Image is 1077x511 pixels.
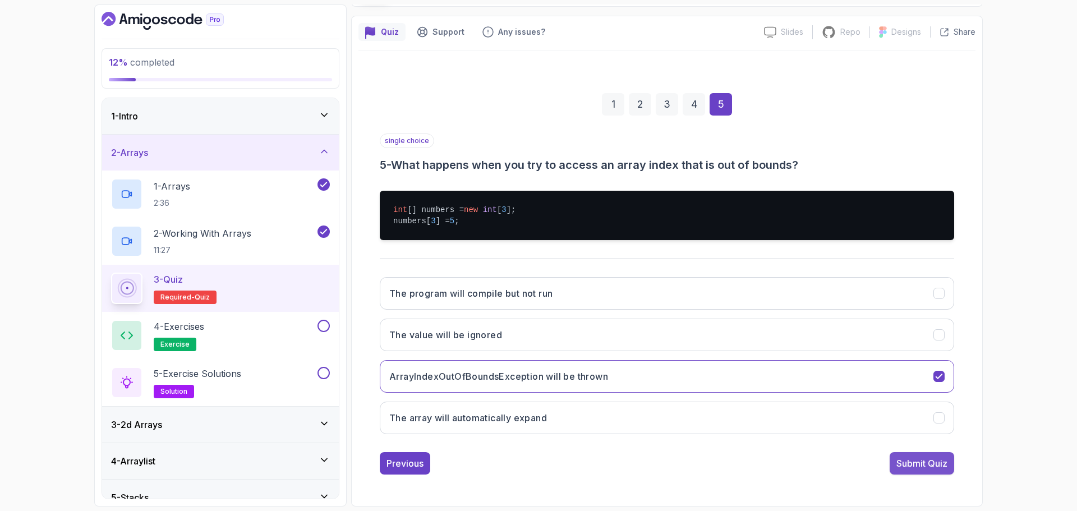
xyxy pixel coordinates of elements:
button: The program will compile but not run [380,277,954,310]
button: Feedback button [476,23,552,41]
p: Share [954,26,975,38]
span: int [483,205,497,214]
h3: The array will automatically expand [389,411,547,425]
span: exercise [160,340,190,349]
button: Support button [410,23,471,41]
p: Quiz [381,26,399,38]
p: Repo [840,26,860,38]
h3: 5 - Stacks [111,491,149,504]
a: Dashboard [102,12,250,30]
p: Designs [891,26,921,38]
button: 3-QuizRequired-quiz [111,273,330,304]
h3: 2 - Arrays [111,146,148,159]
span: 3 [501,205,506,214]
div: 2 [629,93,651,116]
h3: 4 - Arraylist [111,454,155,468]
span: completed [109,57,174,68]
p: 5 - Exercise Solutions [154,367,241,380]
span: 3 [431,217,435,225]
span: 12 % [109,57,128,68]
button: 3-2d Arrays [102,407,339,443]
p: Slides [781,26,803,38]
div: Previous [386,457,424,470]
h3: The program will compile but not run [389,287,553,300]
span: 5 [450,217,454,225]
button: 5-Exercise Solutionssolution [111,367,330,398]
p: 3 - Quiz [154,273,183,286]
button: 2-Arrays [102,135,339,171]
div: 5 [710,93,732,116]
div: 3 [656,93,678,116]
h3: 3 - 2d Arrays [111,418,162,431]
div: 4 [683,93,705,116]
button: 1-Arrays2:36 [111,178,330,210]
p: 1 - Arrays [154,179,190,193]
p: 2 - Working With Arrays [154,227,251,240]
button: The array will automatically expand [380,402,954,434]
button: Submit Quiz [890,452,954,475]
button: ArrayIndexOutOfBoundsException will be thrown [380,360,954,393]
span: int [393,205,407,214]
div: 1 [602,93,624,116]
button: Share [930,26,975,38]
p: 11:27 [154,245,251,256]
button: 1-Intro [102,98,339,134]
h3: 5 - What happens when you try to access an array index that is out of bounds? [380,157,954,173]
h3: The value will be ignored [389,328,502,342]
button: quiz button [358,23,406,41]
span: quiz [195,293,210,302]
span: solution [160,387,187,396]
button: 4-Arraylist [102,443,339,479]
button: 4-Exercisesexercise [111,320,330,351]
button: 2-Working With Arrays11:27 [111,225,330,257]
div: Submit Quiz [896,457,947,470]
button: The value will be ignored [380,319,954,351]
span: new [464,205,478,214]
p: 2:36 [154,197,190,209]
button: Previous [380,452,430,475]
p: Any issues? [498,26,545,38]
p: Support [432,26,464,38]
p: single choice [380,133,434,148]
span: Required- [160,293,195,302]
h3: 1 - Intro [111,109,138,123]
h3: ArrayIndexOutOfBoundsException will be thrown [389,370,608,383]
p: 4 - Exercises [154,320,204,333]
pre: [] numbers = [ ]; numbers[ ] = ; [380,191,954,240]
